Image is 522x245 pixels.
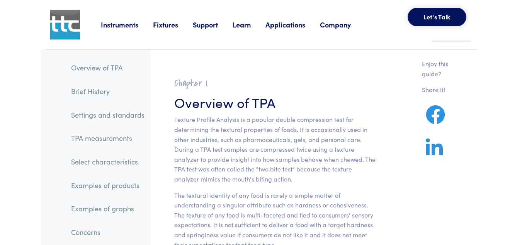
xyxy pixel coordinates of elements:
a: Select characteristics [65,153,151,171]
a: Learn [233,20,265,29]
a: Instruments [101,20,153,29]
a: Settings and standards [65,106,151,124]
a: Support [193,20,233,29]
p: Share it! [422,85,458,95]
a: Concerns [65,223,151,241]
a: Overview of TPA [65,59,151,77]
a: Examples of products [65,176,151,194]
a: Brief History [65,82,151,100]
p: Texture Profile Analysis is a popular double compression test for determining the textural proper... [174,115,376,184]
a: Fixtures [153,20,193,29]
h2: Chapter I [174,77,376,89]
a: Examples of graphs [65,200,151,218]
h3: Overview of TPA [174,93,376,111]
a: Applications [265,20,320,29]
a: TPA measurements [65,129,151,147]
img: ttc_logo_1x1_v1.0.png [50,10,80,39]
p: Enjoy this guide? [422,59,458,79]
a: Company [320,20,366,29]
a: Share on LinkedIn [422,147,447,157]
button: Let's Talk [408,8,466,26]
